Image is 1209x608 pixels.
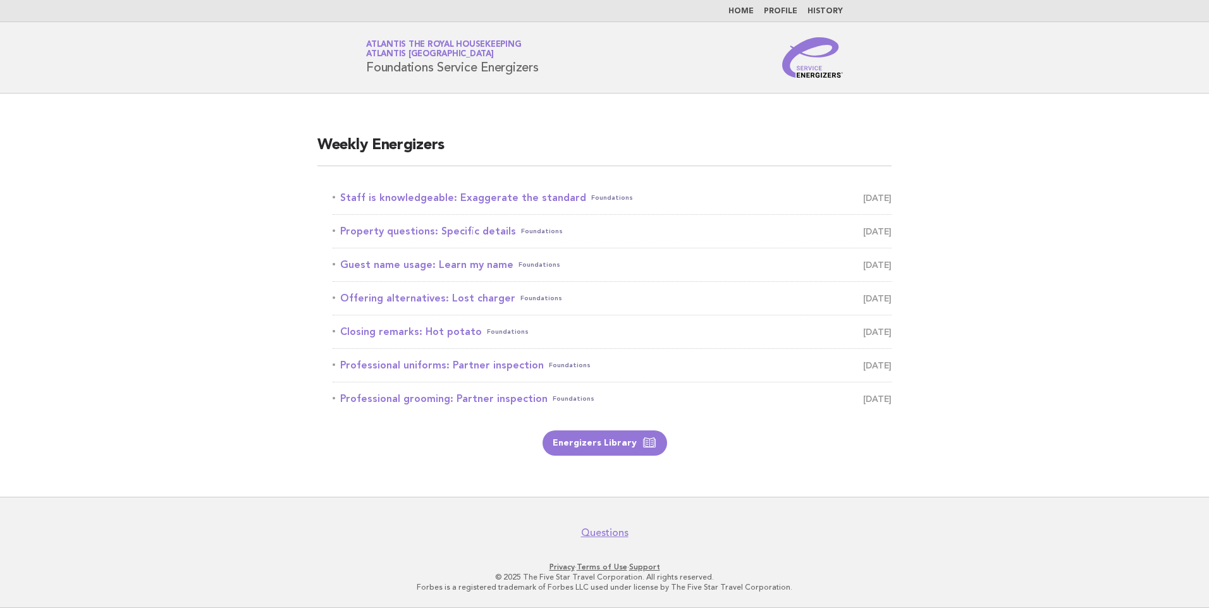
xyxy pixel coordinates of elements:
[333,323,892,341] a: Closing remarks: Hot potatoFoundations [DATE]
[519,256,560,274] span: Foundations
[581,526,629,539] a: Questions
[366,51,494,59] span: Atlantis [GEOGRAPHIC_DATA]
[863,289,892,307] span: [DATE]
[577,562,627,571] a: Terms of Use
[764,8,797,15] a: Profile
[543,430,667,456] a: Energizers Library
[863,189,892,207] span: [DATE]
[520,289,562,307] span: Foundations
[782,37,843,78] img: Service Energizers
[863,390,892,408] span: [DATE]
[333,356,892,374] a: Professional uniforms: Partner inspectionFoundations [DATE]
[218,572,991,582] p: © 2025 The Five Star Travel Corporation. All rights reserved.
[728,8,754,15] a: Home
[218,562,991,572] p: · ·
[333,256,892,274] a: Guest name usage: Learn my nameFoundations [DATE]
[863,356,892,374] span: [DATE]
[807,8,843,15] a: History
[366,41,539,74] h1: Foundations Service Energizers
[487,323,529,341] span: Foundations
[863,256,892,274] span: [DATE]
[333,189,892,207] a: Staff is knowledgeable: Exaggerate the standardFoundations [DATE]
[333,390,892,408] a: Professional grooming: Partner inspectionFoundations [DATE]
[366,40,521,58] a: Atlantis the Royal HousekeepingAtlantis [GEOGRAPHIC_DATA]
[333,222,892,240] a: Property questions: Specific detailsFoundations [DATE]
[333,289,892,307] a: Offering alternatives: Lost chargerFoundations [DATE]
[317,135,892,166] h2: Weekly Energizers
[553,390,594,408] span: Foundations
[549,356,591,374] span: Foundations
[521,222,563,240] span: Foundations
[863,222,892,240] span: [DATE]
[591,189,633,207] span: Foundations
[218,582,991,592] p: Forbes is a registered trademark of Forbes LLC used under license by The Five Star Travel Corpora...
[863,323,892,341] span: [DATE]
[549,562,575,571] a: Privacy
[629,562,660,571] a: Support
